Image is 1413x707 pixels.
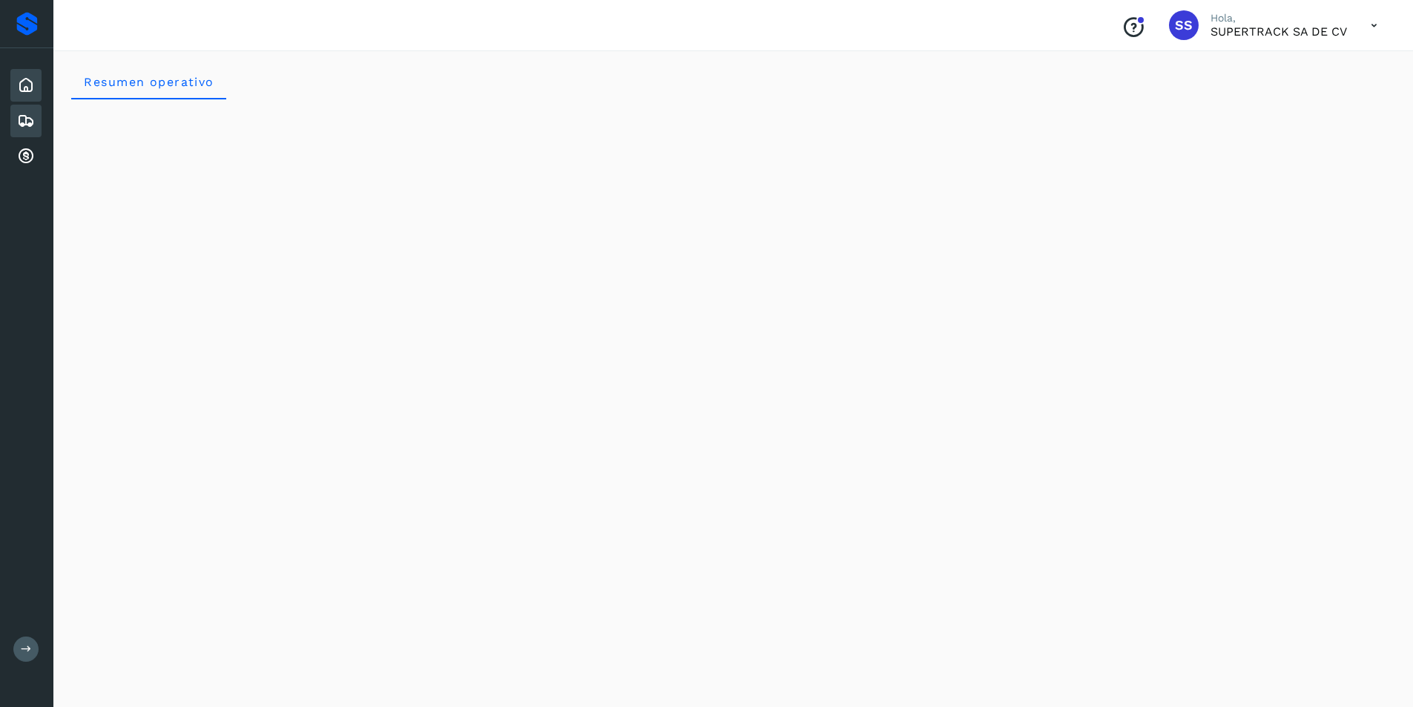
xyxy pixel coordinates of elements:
div: Inicio [10,69,42,102]
div: Embarques [10,105,42,137]
div: Cuentas por cobrar [10,140,42,173]
p: Hola, [1211,12,1347,24]
span: Resumen operativo [83,75,214,89]
p: SUPERTRACK SA DE CV [1211,24,1347,39]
